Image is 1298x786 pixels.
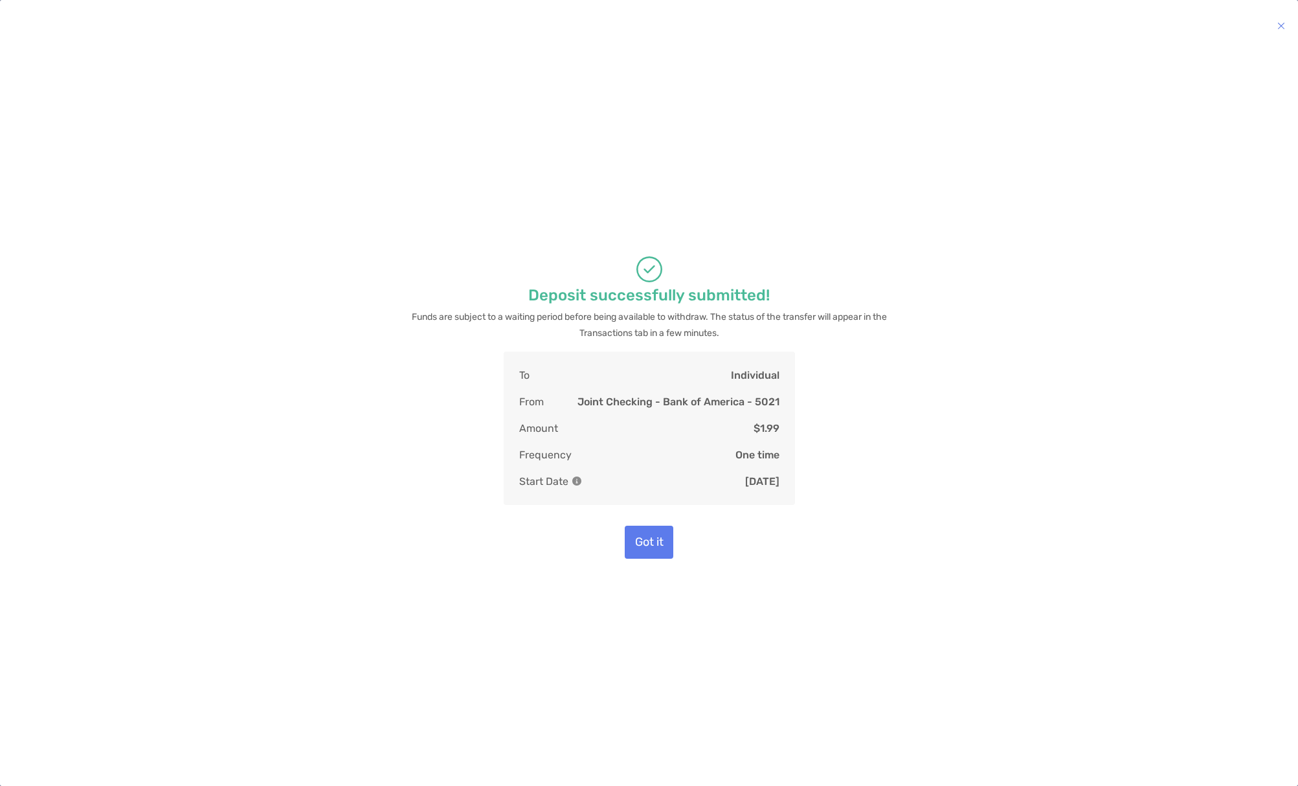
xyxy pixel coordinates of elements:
p: [DATE] [745,473,779,489]
p: Funds are subject to a waiting period before being available to withdraw. The status of the trans... [407,309,892,341]
p: Frequency [519,447,572,463]
p: $1.99 [754,420,779,436]
p: From [519,394,544,410]
p: Amount [519,420,558,436]
p: To [519,367,530,383]
p: One time [735,447,779,463]
p: Individual [731,367,779,383]
p: Deposit successfully submitted! [528,287,770,304]
p: Start Date [519,473,581,489]
button: Got it [625,526,673,559]
img: Information Icon [572,477,581,486]
p: Joint Checking - Bank of America - 5021 [577,394,779,410]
